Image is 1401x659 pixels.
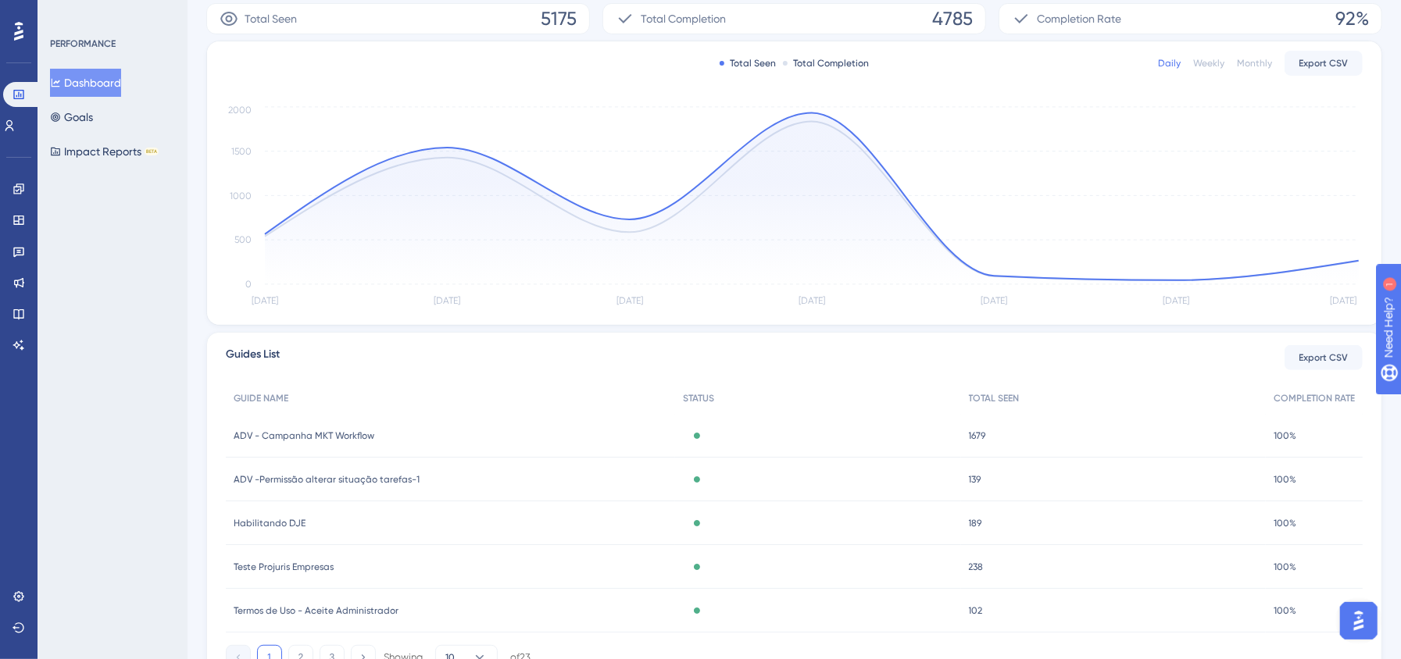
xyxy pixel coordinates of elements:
[1037,9,1121,28] span: Completion Rate
[50,103,93,131] button: Goals
[981,296,1007,307] tspan: [DATE]
[617,296,643,307] tspan: [DATE]
[234,392,288,404] span: GUIDE NAME
[50,37,116,50] div: PERFORMANCE
[969,604,983,617] span: 102
[230,191,252,201] tspan: 1000
[37,4,98,23] span: Need Help?
[1274,473,1296,486] span: 100%
[50,137,159,166] button: Impact ReportsBETA
[231,146,252,157] tspan: 1500
[1193,57,1224,69] div: Weekly
[1274,604,1296,617] span: 100%
[1285,51,1363,76] button: Export CSV
[1299,57,1349,69] span: Export CSV
[234,429,374,442] span: ADV - Campanha MKT Workflow
[969,392,1020,404] span: TOTAL SEEN
[252,296,278,307] tspan: [DATE]
[1335,6,1369,31] span: 92%
[1163,296,1190,307] tspan: [DATE]
[234,517,306,529] span: Habilitando DJE
[683,392,714,404] span: STATUS
[720,57,777,69] div: Total Seen
[1330,296,1356,307] tspan: [DATE]
[1237,57,1272,69] div: Monthly
[969,517,982,529] span: 189
[109,8,113,20] div: 1
[234,473,420,486] span: ADV -Permissão alterar situação tarefas-1
[434,296,460,307] tspan: [DATE]
[641,9,726,28] span: Total Completion
[799,296,825,307] tspan: [DATE]
[226,345,280,370] span: Guides List
[932,6,973,31] span: 4785
[234,561,334,573] span: Teste Projuris Empresas
[541,6,577,31] span: 5175
[1299,351,1349,364] span: Export CSV
[1274,561,1296,573] span: 100%
[245,279,252,290] tspan: 0
[783,57,870,69] div: Total Completion
[1285,345,1363,370] button: Export CSV
[1158,57,1181,69] div: Daily
[234,604,398,617] span: Termos de Uso - Aceite Administrador
[145,148,159,155] div: BETA
[1274,429,1296,442] span: 100%
[50,69,121,97] button: Dashboard
[969,429,986,442] span: 1679
[228,105,252,116] tspan: 2000
[1274,517,1296,529] span: 100%
[1274,392,1355,404] span: COMPLETION RATE
[1335,597,1382,644] iframe: UserGuiding AI Assistant Launcher
[969,473,981,486] span: 139
[969,561,984,573] span: 238
[245,9,297,28] span: Total Seen
[234,235,252,246] tspan: 500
